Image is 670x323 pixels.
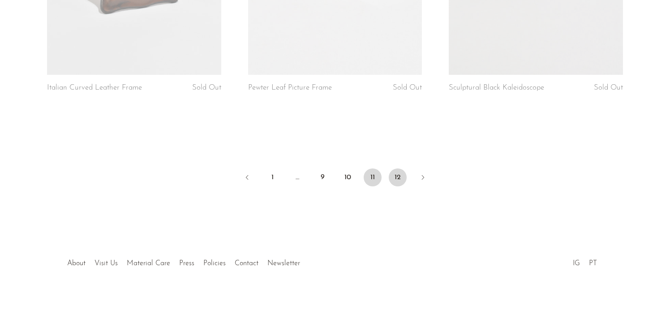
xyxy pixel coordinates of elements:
a: Italian Curved Leather Frame [47,84,142,92]
a: Pewter Leaf Picture Frame [248,84,332,92]
a: Contact [235,260,258,267]
a: Next [414,168,432,188]
span: Sold Out [393,84,422,91]
a: Sculptural Black Kaleidoscope [449,84,544,92]
span: Sold Out [192,84,221,91]
ul: Quick links [63,253,305,270]
a: Press [179,260,194,267]
a: Previous [238,168,256,188]
a: About [67,260,86,267]
span: 11 [364,168,382,186]
span: … [288,168,306,186]
a: Policies [203,260,226,267]
a: IG [573,260,580,267]
span: Sold Out [594,84,623,91]
a: 12 [389,168,407,186]
a: Material Care [127,260,170,267]
a: PT [589,260,597,267]
a: 1 [263,168,281,186]
a: 9 [314,168,331,186]
a: Visit Us [94,260,118,267]
ul: Social Medias [568,253,601,270]
a: 10 [339,168,356,186]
